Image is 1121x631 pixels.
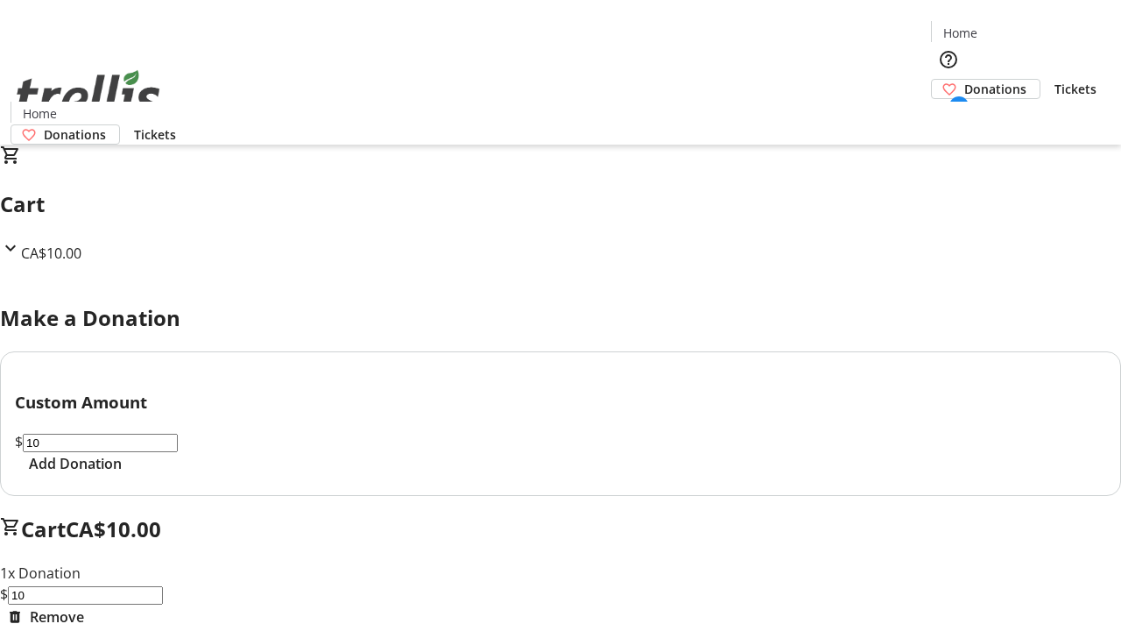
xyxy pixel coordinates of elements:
input: Donation Amount [8,586,163,605]
span: Home [943,24,977,42]
a: Tickets [1040,80,1110,98]
span: Add Donation [29,453,122,474]
a: Home [932,24,988,42]
button: Cart [931,99,966,134]
input: Donation Amount [23,434,178,452]
span: CA$10.00 [66,514,161,543]
span: Tickets [134,125,176,144]
button: Add Donation [15,453,136,474]
span: Donations [964,80,1026,98]
span: Donations [44,125,106,144]
button: Help [931,42,966,77]
span: Tickets [1054,80,1096,98]
h3: Custom Amount [15,390,1106,415]
a: Donations [931,79,1040,99]
span: CA$10.00 [21,244,81,263]
span: Home [23,104,57,123]
a: Home [11,104,67,123]
img: Orient E2E Organization pi57r93IVV's Logo [11,51,166,138]
span: Remove [30,606,84,627]
a: Donations [11,124,120,145]
a: Tickets [120,125,190,144]
span: $ [15,432,23,451]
